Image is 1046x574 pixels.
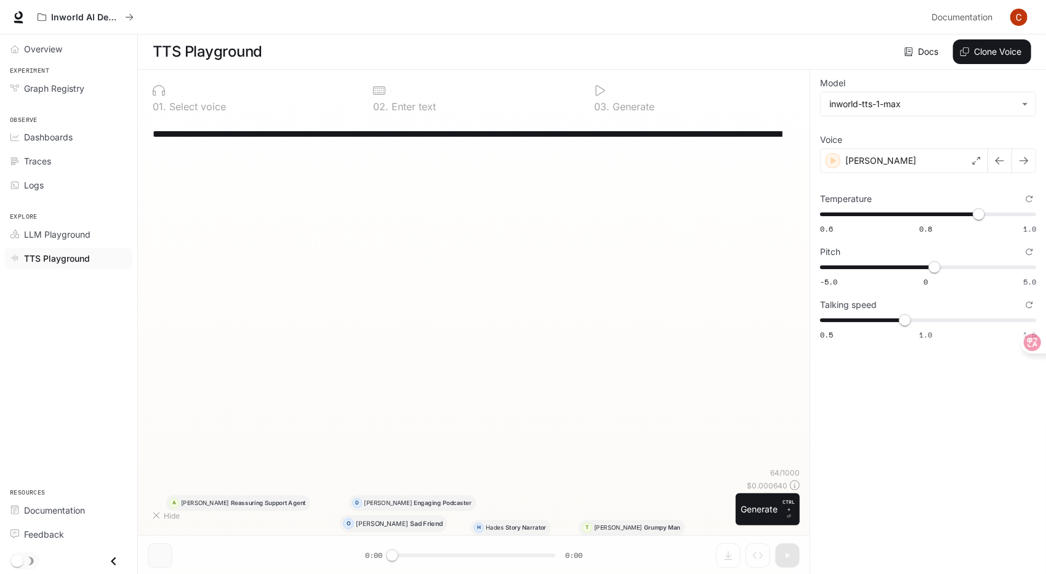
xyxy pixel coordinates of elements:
span: 1.0 [919,329,932,340]
span: Logs [24,179,44,192]
span: Traces [24,155,51,168]
p: Model [820,79,845,87]
span: LLM Playground [24,228,91,241]
span: 1.0 [1023,224,1036,234]
button: Reset to default [1023,245,1036,259]
a: Graph Registry [5,78,132,99]
span: Graph Registry [24,82,84,95]
div: inworld-tts-1-max [829,98,1016,110]
div: inworld-tts-1-max [821,92,1036,116]
div: H [475,520,483,536]
button: User avatar [1007,5,1031,30]
p: Engaging Podcaster [414,500,472,506]
span: 0.6 [820,224,833,234]
p: [PERSON_NAME] [364,500,412,506]
p: Grumpy Man [644,525,680,531]
p: Enter text [388,102,436,111]
a: Overview [5,38,132,60]
p: 64 / 1000 [770,467,800,478]
p: 0 2 . [373,102,388,111]
span: TTS Playground [24,252,90,265]
p: [PERSON_NAME] [594,525,642,531]
a: Feedback [5,523,132,545]
img: User avatar [1010,9,1028,26]
div: A [170,495,179,511]
button: Hide [148,506,187,525]
button: O[PERSON_NAME]Sad Friend [339,515,447,532]
a: Traces [5,150,132,172]
p: ⏎ [782,498,795,520]
button: A[PERSON_NAME]Reassuring Support Agent [166,495,310,511]
p: Inworld AI Demos [51,12,120,23]
span: 0.5 [820,329,833,340]
p: 0 3 . [594,102,609,111]
div: O [344,515,353,532]
button: All workspaces [32,5,139,30]
p: Talking speed [820,301,877,309]
a: Dashboards [5,126,132,148]
a: Documentation [5,499,132,521]
button: Reset to default [1023,192,1036,206]
button: Close drawer [100,549,127,574]
button: D[PERSON_NAME]Engaging Podcaster [349,495,476,511]
p: Select voice [166,102,226,111]
p: Temperature [820,195,872,203]
span: Documentation [931,10,992,25]
a: Documentation [927,5,1002,30]
span: Dark mode toggle [11,554,23,567]
span: 0.8 [919,224,932,234]
button: HHadesStory Narrator [470,520,550,536]
p: [PERSON_NAME] [356,520,408,527]
span: 1.5 [1023,329,1036,340]
p: Reassuring Support Agent [231,500,306,506]
div: T [583,520,592,536]
span: -5.0 [820,277,837,287]
a: Docs [902,39,943,64]
a: Logs [5,174,132,196]
p: [PERSON_NAME] [181,500,229,506]
p: Story Narrator [505,525,546,531]
p: Generate [609,102,654,111]
span: Documentation [24,504,85,517]
span: Overview [24,42,62,55]
button: T[PERSON_NAME]Grumpy Man [579,520,685,536]
span: Feedback [24,528,64,541]
button: GenerateCTRL +⏎ [736,493,800,525]
span: Dashboards [24,131,73,143]
p: [PERSON_NAME] [845,155,916,167]
span: 0 [923,277,928,287]
p: CTRL + [782,498,795,513]
a: LLM Playground [5,224,132,245]
p: Sad Friend [410,520,443,527]
button: Reset to default [1023,298,1036,312]
p: Hades [486,525,504,531]
h1: TTS Playground [153,39,262,64]
p: Pitch [820,248,840,256]
a: TTS Playground [5,248,132,269]
p: $ 0.000640 [747,480,787,491]
p: Voice [820,135,842,144]
button: Clone Voice [953,39,1031,64]
p: 0 1 . [153,102,166,111]
div: D [353,495,361,511]
span: 5.0 [1023,277,1036,287]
